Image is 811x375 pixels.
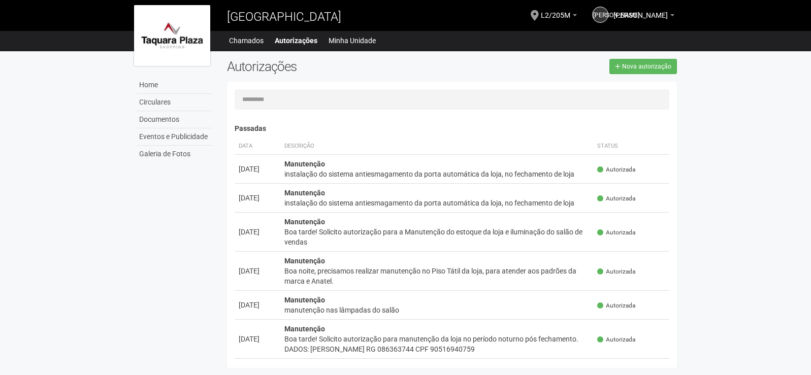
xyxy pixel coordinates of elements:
div: [DATE] [239,334,276,344]
a: Autorizações [275,33,317,48]
span: Autorizada [597,335,635,344]
img: logo.jpg [134,5,210,66]
span: Nova autorização [622,63,671,70]
a: [PERSON_NAME] [592,7,608,23]
div: [DATE] [239,266,276,276]
div: instalação do sistema antiesmagamento da porta automática da loja, no fechamento de loja [284,169,590,179]
a: Home [137,77,212,94]
a: Nova autorização [609,59,677,74]
span: [GEOGRAPHIC_DATA] [227,10,341,24]
span: Jussara Araujo [613,2,668,19]
strong: Manutenção [284,296,325,304]
strong: Manutenção [284,325,325,333]
a: Circulares [137,94,212,111]
a: Galeria de Fotos [137,146,212,162]
a: Minha Unidade [329,33,376,48]
div: [DATE] [239,164,276,174]
div: instalação do sistema antiesmagamento da porta automática da loja, no fechamento de loja [284,198,590,208]
a: [PERSON_NAME] [613,13,674,21]
span: Autorizada [597,194,635,203]
div: manutenção nas lâmpadas do salão [284,305,590,315]
span: Autorizada [597,301,635,310]
th: Data [235,138,280,155]
strong: Manutenção [284,160,325,168]
span: L2/205M [541,2,570,19]
a: Documentos [137,111,212,128]
th: Descrição [280,138,594,155]
a: L2/205M [541,13,577,21]
strong: Manutenção [284,218,325,226]
th: Status [593,138,669,155]
div: Boa tarde! Solicito autorização para manutenção da loja no período noturno pós fechamento. DADOS:... [284,334,590,354]
h4: Passadas [235,125,670,132]
div: Boa tarde! Solicito autorização para a Manutenção do estoque da loja e iluminação do salão de vendas [284,227,590,247]
strong: Manutenção [284,257,325,265]
a: Eventos e Publicidade [137,128,212,146]
span: Autorizada [597,165,635,174]
div: [DATE] [239,300,276,310]
div: Boa noite, precisamos realizar manutenção no Piso Tátil da loja, para atender aos padrões da marc... [284,266,590,286]
h2: Autorizações [227,59,444,74]
strong: Manutenção [284,189,325,197]
div: [DATE] [239,227,276,237]
div: [DATE] [239,193,276,203]
a: Chamados [229,33,264,48]
span: Autorizada [597,267,635,276]
span: Autorizada [597,228,635,237]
